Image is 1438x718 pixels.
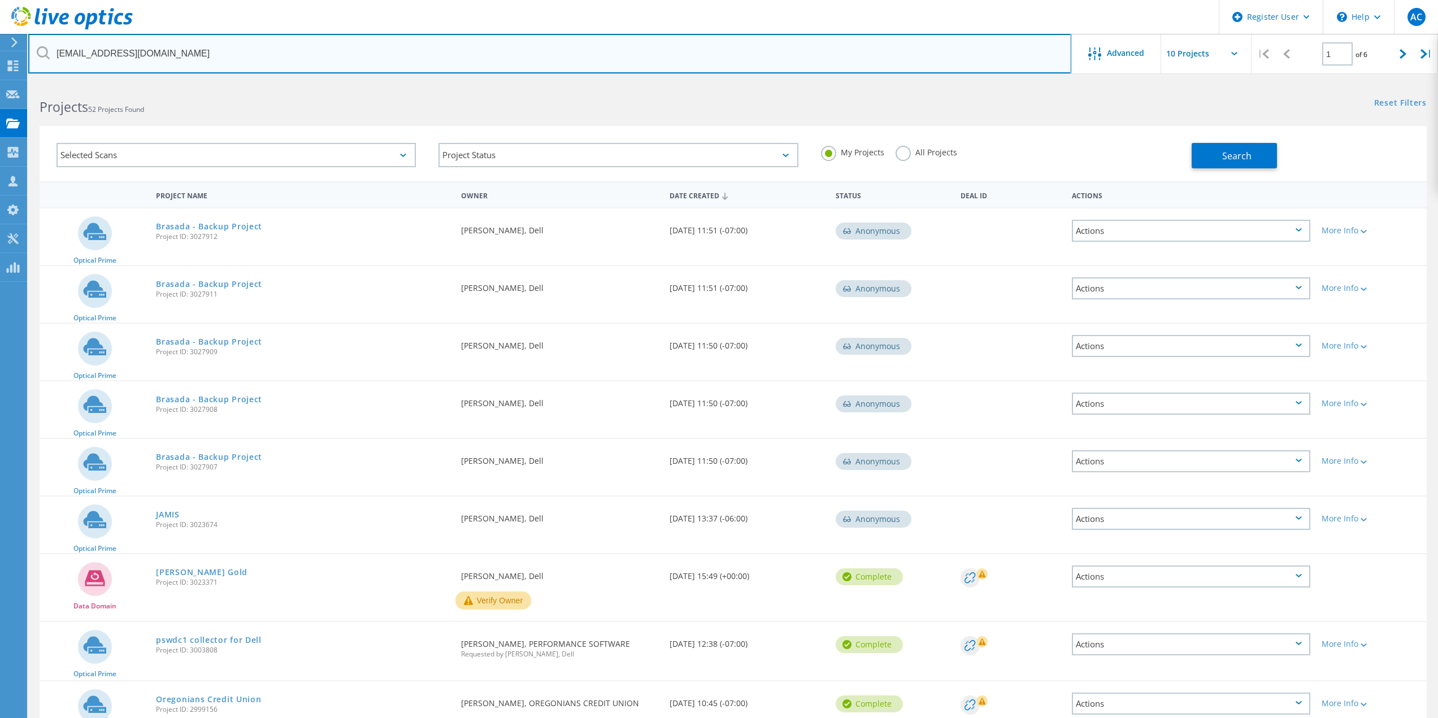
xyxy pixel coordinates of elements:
[11,24,133,32] a: Live Optics Dashboard
[40,98,88,116] b: Projects
[1322,699,1421,707] div: More Info
[664,554,831,591] div: [DATE] 15:49 (+00:00)
[836,223,911,240] div: Anonymous
[1072,508,1310,530] div: Actions
[1072,693,1310,715] div: Actions
[73,372,116,379] span: Optical Prime
[836,453,911,470] div: Anonymous
[1072,335,1310,357] div: Actions
[455,381,663,419] div: [PERSON_NAME], Dell
[156,280,262,288] a: Brasada - Backup Project
[821,146,884,156] label: My Projects
[156,464,450,471] span: Project ID: 3027907
[1415,34,1438,74] div: |
[1337,12,1347,22] svg: \n
[1322,640,1421,648] div: More Info
[1322,342,1421,350] div: More Info
[836,395,911,412] div: Anonymous
[156,568,247,576] a: [PERSON_NAME] Gold
[836,338,911,355] div: Anonymous
[1072,565,1310,588] div: Actions
[1072,450,1310,472] div: Actions
[73,315,116,321] span: Optical Prime
[1322,515,1421,523] div: More Info
[156,338,262,346] a: Brasada - Backup Project
[156,233,450,240] span: Project ID: 3027912
[28,34,1071,73] input: Search projects by name, owner, ID, company, etc
[455,266,663,303] div: [PERSON_NAME], Dell
[836,280,911,297] div: Anonymous
[1322,227,1421,234] div: More Info
[461,651,658,658] span: Requested by [PERSON_NAME], Dell
[88,105,144,114] span: 52 Projects Found
[1066,184,1316,205] div: Actions
[664,497,831,534] div: [DATE] 13:37 (-06:00)
[455,208,663,246] div: [PERSON_NAME], Dell
[156,579,450,586] span: Project ID: 3023371
[73,488,116,494] span: Optical Prime
[455,439,663,476] div: [PERSON_NAME], Dell
[150,184,455,205] div: Project Name
[836,695,903,712] div: Complete
[1192,143,1277,168] button: Search
[1072,220,1310,242] div: Actions
[836,511,911,528] div: Anonymous
[1374,99,1427,108] a: Reset Filters
[438,143,798,167] div: Project Status
[830,184,955,205] div: Status
[664,439,831,476] div: [DATE] 11:50 (-07:00)
[836,568,903,585] div: Complete
[156,521,450,528] span: Project ID: 3023674
[1252,34,1275,74] div: |
[955,184,1066,205] div: Deal Id
[156,291,450,298] span: Project ID: 3027911
[156,706,450,713] span: Project ID: 2999156
[156,636,262,644] a: pswdc1 collector for Dell
[455,554,663,591] div: [PERSON_NAME], Dell
[156,511,180,519] a: JAMIS
[1410,12,1422,21] span: AC
[1107,49,1144,57] span: Advanced
[156,223,262,230] a: Brasada - Backup Project
[1222,150,1252,162] span: Search
[455,184,663,205] div: Owner
[73,430,116,437] span: Optical Prime
[1072,633,1310,655] div: Actions
[455,591,531,610] button: Verify Owner
[57,143,416,167] div: Selected Scans
[896,146,957,156] label: All Projects
[156,647,450,654] span: Project ID: 3003808
[1072,393,1310,415] div: Actions
[455,324,663,361] div: [PERSON_NAME], Dell
[73,545,116,552] span: Optical Prime
[1322,457,1421,465] div: More Info
[156,349,450,355] span: Project ID: 3027909
[1322,399,1421,407] div: More Info
[664,381,831,419] div: [DATE] 11:50 (-07:00)
[664,208,831,246] div: [DATE] 11:51 (-07:00)
[455,622,663,669] div: [PERSON_NAME], PERFORMANCE SOFTWARE
[73,603,116,610] span: Data Domain
[664,266,831,303] div: [DATE] 11:51 (-07:00)
[73,257,116,264] span: Optical Prime
[73,671,116,677] span: Optical Prime
[664,622,831,659] div: [DATE] 12:38 (-07:00)
[156,453,262,461] a: Brasada - Backup Project
[1072,277,1310,299] div: Actions
[664,184,831,206] div: Date Created
[455,497,663,534] div: [PERSON_NAME], Dell
[664,324,831,361] div: [DATE] 11:50 (-07:00)
[156,395,262,403] a: Brasada - Backup Project
[156,695,261,703] a: Oregonians Credit Union
[1322,284,1421,292] div: More Info
[836,636,903,653] div: Complete
[156,406,450,413] span: Project ID: 3027908
[1356,50,1367,59] span: of 6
